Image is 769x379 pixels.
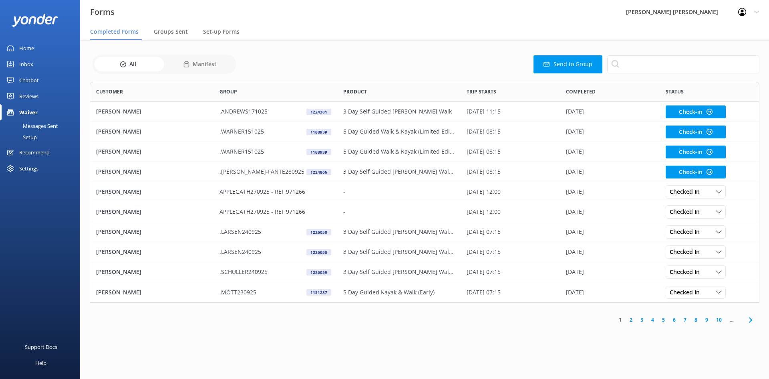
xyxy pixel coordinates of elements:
div: Support Docs [25,339,57,355]
p: .LARSEN240925 [219,227,261,236]
p: .MOTT230925 [219,288,256,297]
div: Help [35,355,46,371]
p: [PERSON_NAME] [96,167,141,176]
div: row [90,242,759,262]
p: [PERSON_NAME] [96,187,141,196]
div: row [90,182,759,202]
p: [DATE] 08:15 [467,127,501,136]
p: - [343,207,345,216]
div: Reviews [19,88,38,104]
div: 1188939 [306,129,331,135]
div: row [90,222,759,242]
p: [DATE] [566,147,584,156]
p: [DATE] [566,127,584,136]
div: row [90,202,759,222]
p: [DATE] 11:15 [467,107,501,116]
span: Checked In [670,247,705,256]
div: grid [90,102,759,302]
p: 3 Day Self Guided [PERSON_NAME] Walk (Early) [343,247,455,256]
p: [DATE] 08:15 [467,147,501,156]
div: Settings [19,160,38,176]
p: [DATE] 08:15 [467,167,501,176]
div: Chatbot [19,72,39,88]
p: [DATE] 12:00 [467,207,501,216]
div: 1224866 [306,169,331,175]
button: Check-in [666,146,726,158]
p: [PERSON_NAME] [96,288,141,297]
p: .WARNER151025 [219,147,264,156]
p: [PERSON_NAME] [96,227,141,236]
p: [PERSON_NAME] [96,268,141,276]
a: 5 [658,316,669,324]
p: 3 Day Self Guided [PERSON_NAME] Walk (Early) [343,227,455,236]
a: Messages Sent [5,120,80,132]
p: 3 Day Self Guided [PERSON_NAME] Walk (Early) [343,167,455,176]
div: 1151287 [306,289,331,296]
span: Checked In [670,207,705,216]
div: row [90,262,759,282]
span: Checked In [670,187,705,196]
span: Trip starts [467,88,496,95]
div: 1226059 [306,269,331,276]
a: 1 [615,316,626,324]
div: Recommend [19,144,50,160]
a: 8 [690,316,701,324]
p: [DATE] 07:15 [467,288,501,297]
div: row [90,102,759,122]
p: [PERSON_NAME] [96,147,141,156]
span: Groups Sent [154,28,188,36]
span: Status [666,88,684,95]
div: Messages Sent [5,120,58,132]
div: Home [19,40,34,56]
div: 1226050 [306,249,331,255]
span: Set-up Forms [203,28,240,36]
p: [DATE] [566,288,584,297]
p: 5 Day Guided Walk & Kayak (Limited Edition) [343,147,455,156]
div: Inbox [19,56,33,72]
p: 5 Day Guided Walk & Kayak (Limited Edition) [343,127,455,136]
span: Completed Forms [90,28,139,36]
p: [DATE] 07:15 [467,247,501,256]
button: Check-in [666,126,726,138]
h3: Forms [90,6,115,18]
a: Setup [5,132,80,143]
div: row [90,122,759,142]
p: [DATE] [566,247,584,256]
a: 10 [712,316,726,324]
a: 2 [626,316,636,324]
img: yonder-white-logo.png [12,14,58,27]
div: 1226050 [306,229,331,235]
a: 9 [701,316,712,324]
p: .WARNER151025 [219,127,264,136]
p: [PERSON_NAME] [96,127,141,136]
p: .ANDREWS171025 [219,107,268,116]
p: 3 Day Self Guided [PERSON_NAME] Walk (Early) [343,268,455,276]
p: [DATE] 07:15 [467,227,501,236]
p: [DATE] 12:00 [467,187,501,196]
p: [DATE] [566,187,584,196]
p: [DATE] [566,207,584,216]
p: [PERSON_NAME] [96,207,141,216]
p: [PERSON_NAME] [96,107,141,116]
p: 5 Day Guided Kayak & Walk (Early) [343,288,435,297]
a: 7 [680,316,690,324]
div: 1188939 [306,149,331,155]
p: .[PERSON_NAME]-FANTE280925 [219,167,304,176]
div: row [90,142,759,162]
div: row [90,162,759,182]
div: Setup [5,132,37,143]
p: [DATE] 07:15 [467,268,501,276]
p: [DATE] [566,268,584,276]
span: Checked In [670,268,705,276]
p: APPLEGATH270925 - REF 971266 [219,207,305,216]
a: 6 [669,316,680,324]
span: Product [343,88,367,95]
button: Check-in [666,105,726,118]
p: [DATE] [566,107,584,116]
p: .SCHULLER240925 [219,268,268,276]
p: [PERSON_NAME] [96,247,141,256]
span: Checked In [670,227,705,236]
div: Waiver [19,104,38,120]
p: 3 Day Self Guided [PERSON_NAME] Walk [343,107,452,116]
p: .LARSEN240925 [219,247,261,256]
